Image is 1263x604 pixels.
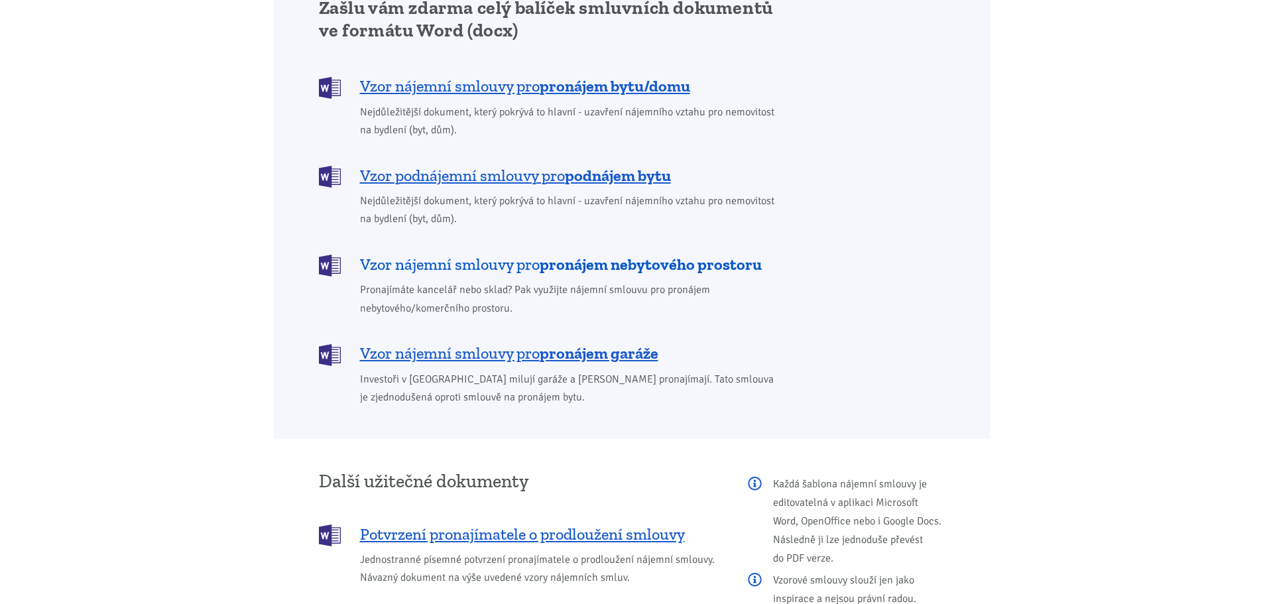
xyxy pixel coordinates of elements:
[319,524,341,546] img: DOCX (Word)
[319,344,341,366] img: DOCX (Word)
[360,281,784,317] span: Pronajímáte kancelář nebo sklad? Pak využijte nájemní smlouvu pro pronájem nebytového/komerčního ...
[360,76,690,97] span: Vzor nájemní smlouvy pro
[360,371,784,406] span: Investoři v [GEOGRAPHIC_DATA] milují garáže a [PERSON_NAME] pronajímají. Tato smlouva je zjednodu...
[360,103,784,139] span: Nejdůležitější dokument, který pokrývá to hlavní - uzavření nájemního vztahu pro nemovitost na by...
[360,524,685,545] span: Potvrzení pronajímatele o prodloužení smlouvy
[319,255,341,276] img: DOCX (Word)
[360,254,762,275] span: Vzor nájemní smlouvy pro
[540,255,762,274] b: pronájem nebytového prostoru
[360,551,730,587] span: Jednostranné písemné potvrzení pronajímatele o prodloužení nájemní smlouvy. Návazný dokument na v...
[319,166,341,188] img: DOCX (Word)
[360,165,671,186] span: Vzor podnájemní smlouvy pro
[360,192,784,228] span: Nejdůležitější dokument, který pokrývá to hlavní - uzavření nájemního vztahu pro nemovitost na by...
[319,164,784,186] a: Vzor podnájemní smlouvy propodnájem bytu
[319,76,784,97] a: Vzor nájemní smlouvy propronájem bytu/domu
[319,471,730,491] h3: Další užitečné dokumenty
[319,523,730,545] a: Potvrzení pronajímatele o prodloužení smlouvy
[540,76,690,95] b: pronájem bytu/domu
[540,343,658,363] b: pronájem garáže
[319,253,784,275] a: Vzor nájemní smlouvy propronájem nebytového prostoru
[360,343,658,364] span: Vzor nájemní smlouvy pro
[565,166,671,185] b: podnájem bytu
[748,475,945,568] p: Každá šablona nájemní smlouvy je editovatelná v aplikaci Microsoft Word, OpenOffice nebo i Google...
[319,77,341,99] img: DOCX (Word)
[319,343,784,365] a: Vzor nájemní smlouvy propronájem garáže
